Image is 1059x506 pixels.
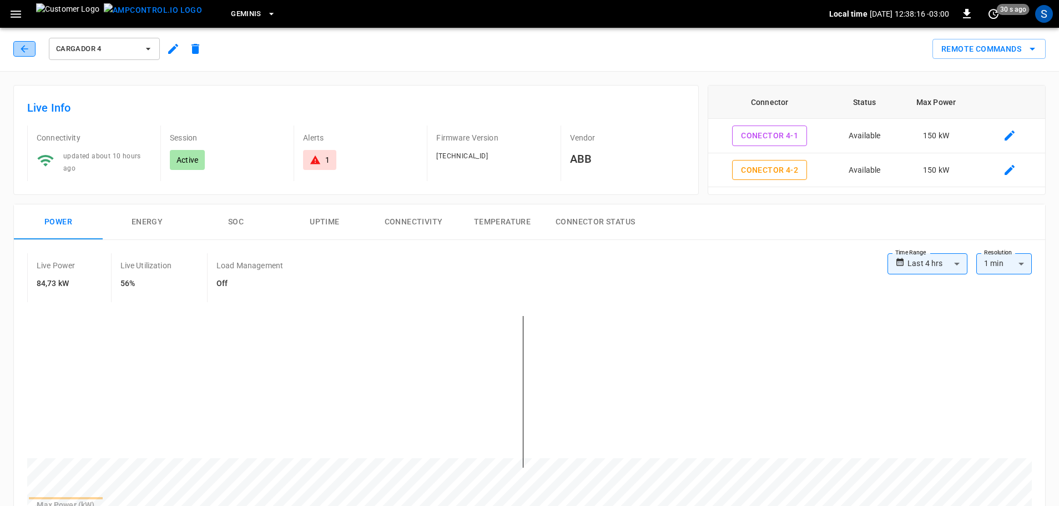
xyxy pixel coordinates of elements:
[103,204,191,240] button: Energy
[831,119,898,153] td: Available
[831,187,898,222] td: Finishing
[37,132,152,143] p: Connectivity
[932,39,1046,59] div: remote commands options
[231,8,261,21] span: Geminis
[120,278,172,290] h6: 56%
[36,3,99,24] img: Customer Logo
[120,260,172,271] p: Live Utilization
[303,132,418,143] p: Alerts
[932,39,1046,59] button: Remote Commands
[63,152,141,172] span: updated about 10 hours ago
[829,8,868,19] p: Local time
[49,38,160,60] button: Cargador 4
[708,86,831,119] th: Connector
[708,86,1045,255] table: connector table
[898,119,975,153] td: 150 kW
[56,43,138,56] span: Cargador 4
[14,204,103,240] button: Power
[570,150,685,168] h6: ABB
[280,204,369,240] button: Uptime
[870,8,949,19] p: [DATE] 12:38:16 -03:00
[1035,5,1053,23] div: profile-icon
[27,99,685,117] h6: Live Info
[216,278,283,290] h6: Off
[104,3,202,17] img: ampcontrol.io logo
[325,154,330,166] div: 1
[570,132,685,143] p: Vendor
[997,4,1030,15] span: 30 s ago
[984,248,1012,257] label: Resolution
[37,278,75,290] h6: 84,73 kW
[436,152,488,160] span: [TECHNICAL_ID]
[898,187,975,222] td: 150 kW
[732,160,807,181] button: Conector 4-2
[458,204,547,240] button: Temperature
[170,132,285,143] p: Session
[547,204,644,240] button: Connector Status
[369,204,458,240] button: Connectivity
[216,260,283,271] p: Load Management
[436,132,551,143] p: Firmware Version
[898,153,975,188] td: 150 kW
[831,153,898,188] td: Available
[985,5,1002,23] button: set refresh interval
[226,3,280,25] button: Geminis
[898,86,975,119] th: Max Power
[732,126,807,146] button: Conector 4-1
[176,154,198,166] p: Active
[37,260,75,271] p: Live Power
[191,204,280,240] button: SOC
[831,86,898,119] th: Status
[976,253,1032,274] div: 1 min
[907,253,967,274] div: Last 4 hrs
[895,248,926,257] label: Time Range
